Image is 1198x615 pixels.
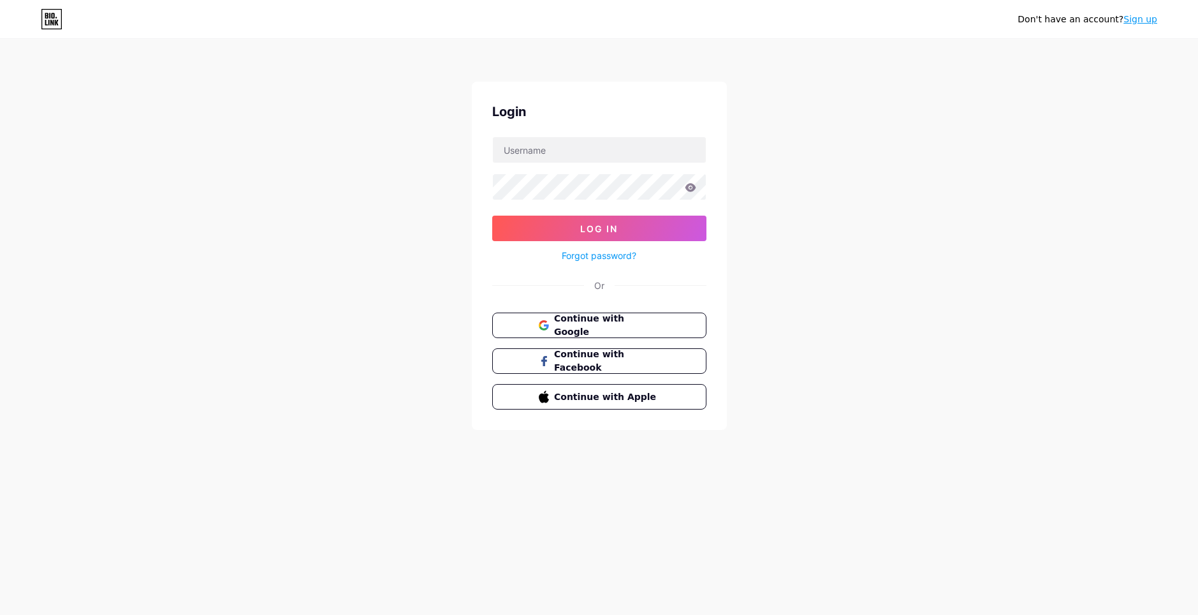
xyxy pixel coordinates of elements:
[492,384,706,410] button: Continue with Apple
[492,216,706,241] button: Log In
[554,348,659,374] span: Continue with Facebook
[493,137,706,163] input: Username
[554,312,659,339] span: Continue with Google
[554,390,659,404] span: Continue with Apple
[1123,14,1157,24] a: Sign up
[492,102,706,121] div: Login
[580,223,618,234] span: Log In
[562,249,636,262] a: Forgot password?
[492,313,706,338] button: Continue with Google
[594,279,604,292] div: Or
[492,348,706,374] button: Continue with Facebook
[1018,13,1157,26] div: Don't have an account?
